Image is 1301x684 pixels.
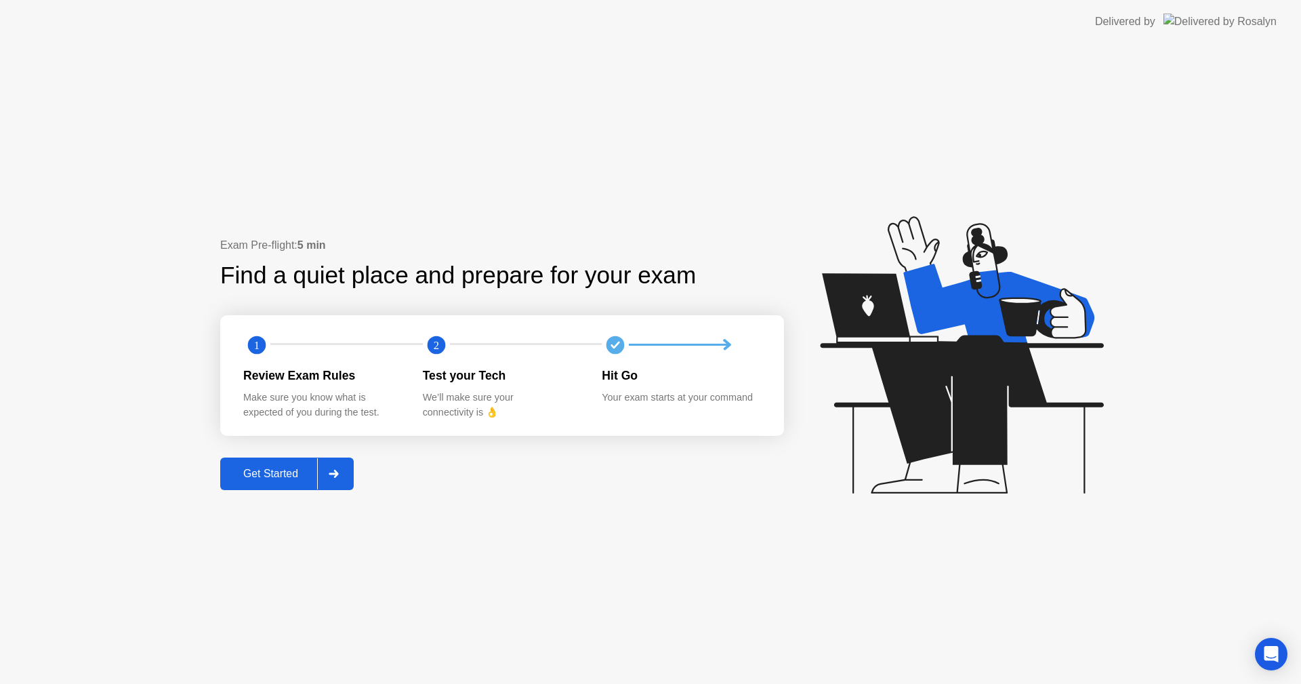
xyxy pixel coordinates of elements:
div: Test your Tech [423,367,581,384]
button: Get Started [220,458,354,490]
div: Get Started [224,468,317,480]
div: Find a quiet place and prepare for your exam [220,258,698,294]
img: Delivered by Rosalyn [1163,14,1277,29]
text: 1 [254,338,260,351]
text: 2 [434,338,439,351]
div: Review Exam Rules [243,367,401,384]
div: Your exam starts at your command [602,390,760,405]
div: Exam Pre-flight: [220,237,784,254]
div: Open Intercom Messenger [1255,638,1287,670]
div: Make sure you know what is expected of you during the test. [243,390,401,420]
div: Delivered by [1095,14,1155,30]
div: Hit Go [602,367,760,384]
b: 5 min [297,239,326,251]
div: We’ll make sure your connectivity is 👌 [423,390,581,420]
